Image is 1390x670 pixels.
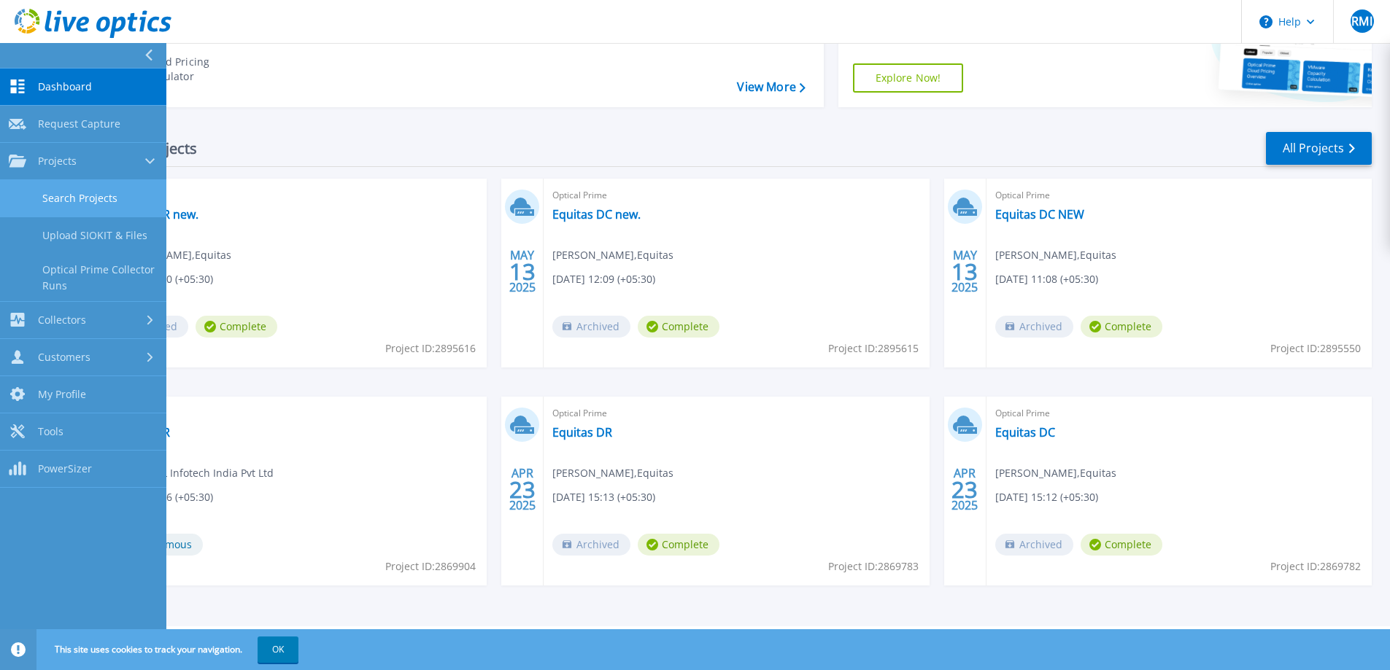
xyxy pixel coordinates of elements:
[38,155,77,168] span: Projects
[110,465,274,481] span: Rajan I , MSL Infotech India Pvt Ltd
[828,340,919,357] span: Project ID: 2895615
[110,247,231,263] span: [PERSON_NAME] , Equitas
[110,187,478,203] span: Optical Prime
[552,187,920,203] span: Optical Prime
[552,465,673,481] span: [PERSON_NAME] , Equitas
[38,313,86,327] span: Collectors
[104,51,266,87] a: Cloud Pricing Calculator
[509,245,536,298] div: MAY 2025
[1270,340,1361,357] span: Project ID: 2895550
[552,405,920,421] span: Optical Prime
[951,245,978,298] div: MAY 2025
[1351,15,1372,27] span: RMI
[38,425,63,438] span: Tools
[995,489,1098,505] span: [DATE] 15:12 (+05:30)
[509,265,536,278] span: 13
[38,117,120,131] span: Request Capture
[143,55,260,84] div: Cloud Pricing Calculator
[552,489,655,505] span: [DATE] 15:13 (+05:30)
[995,187,1363,203] span: Optical Prime
[951,463,978,516] div: APR 2025
[552,316,630,338] span: Archived
[552,271,655,287] span: [DATE] 12:09 (+05:30)
[552,247,673,263] span: [PERSON_NAME] , Equitas
[385,558,476,574] span: Project ID: 2869904
[995,316,1073,338] span: Archived
[995,465,1116,481] span: [PERSON_NAME] , Equitas
[638,534,719,556] span: Complete
[995,405,1363,421] span: Optical Prime
[38,462,92,475] span: PowerSizer
[40,636,298,663] span: This site uses cookies to track your navigation.
[638,316,719,338] span: Complete
[38,80,92,93] span: Dashboard
[196,316,277,338] span: Complete
[951,483,978,496] span: 23
[552,207,641,222] a: Equitas DC new.
[1266,132,1372,165] a: All Projects
[509,483,536,496] span: 23
[995,247,1116,263] span: [PERSON_NAME] , Equitas
[1081,316,1162,338] span: Complete
[509,463,536,516] div: APR 2025
[38,388,86,401] span: My Profile
[385,340,476,357] span: Project ID: 2895616
[995,207,1084,222] a: Equitas DC NEW
[1081,534,1162,556] span: Complete
[828,558,919,574] span: Project ID: 2869783
[38,351,90,364] span: Customers
[110,425,170,440] a: Equitas DR
[552,425,612,440] a: Equitas DR
[110,405,478,421] span: Optical Prime
[737,80,805,94] a: View More
[995,534,1073,556] span: Archived
[951,265,978,278] span: 13
[853,63,964,93] a: Explore Now!
[1270,558,1361,574] span: Project ID: 2869782
[258,636,298,663] button: OK
[552,534,630,556] span: Archived
[995,271,1098,287] span: [DATE] 11:08 (+05:30)
[995,425,1055,440] a: Equitas DC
